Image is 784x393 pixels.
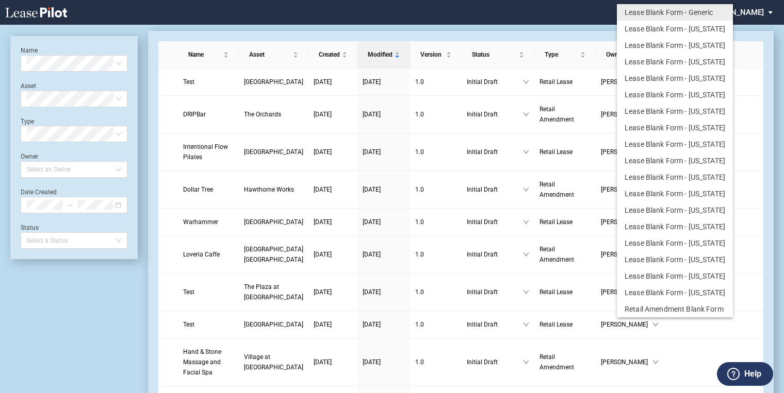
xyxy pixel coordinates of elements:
[744,367,761,381] label: Help
[617,152,733,169] button: Lease Blank Form - Florida
[617,251,733,268] button: Lease Blank Form - Illinois
[617,103,733,119] button: Lease Blank Form - New Jersey
[617,37,733,54] button: Lease Blank Form - California
[617,21,733,37] button: Lease Blank Form - Virginia
[617,268,733,284] button: Lease Blank Form - Maryland
[617,235,733,251] button: Lease Blank Form - Tennessee
[617,136,733,152] button: Lease Blank Form - Texas
[617,87,733,103] button: Lease Blank Form - Washington
[617,4,733,21] button: Lease Blank Form - Generic
[617,202,733,218] button: Lease Blank Form - Massachusetts
[717,362,773,386] button: Help
[617,119,733,136] button: Lease Blank Form - Pennsylvania
[617,54,733,70] button: Lease Blank Form - Georgia
[617,70,733,87] button: Lease Blank Form - New York
[617,301,733,317] button: Retail Amendment Blank Form
[617,185,733,202] button: Lease Blank Form - Nevada
[617,284,733,301] button: Lease Blank Form - Rhode Island
[617,218,733,235] button: Lease Blank Form - North Carolina
[617,169,733,185] button: Lease Blank Form - Arizona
